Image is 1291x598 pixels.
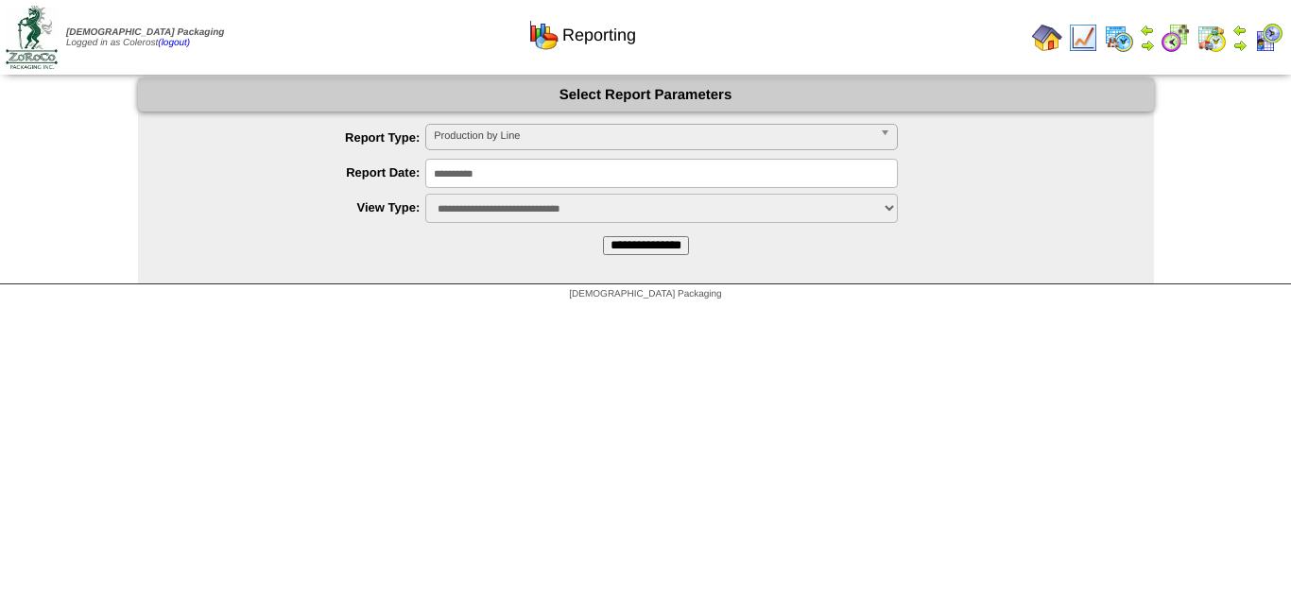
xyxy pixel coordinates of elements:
[1140,38,1155,53] img: arrowright.gif
[176,200,426,214] label: View Type:
[66,27,224,48] span: Logged in as Colerost
[1140,23,1155,38] img: arrowleft.gif
[1068,23,1098,53] img: line_graph.gif
[1161,23,1191,53] img: calendarblend.gif
[562,26,636,45] span: Reporting
[528,20,559,50] img: graph.gif
[1032,23,1062,53] img: home.gif
[1196,23,1227,53] img: calendarinout.gif
[176,165,426,179] label: Report Date:
[1253,23,1283,53] img: calendarcustomer.gif
[176,130,426,145] label: Report Type:
[66,27,224,38] span: [DEMOGRAPHIC_DATA] Packaging
[6,6,58,69] img: zoroco-logo-small.webp
[1232,38,1248,53] img: arrowright.gif
[138,78,1154,111] div: Select Report Parameters
[434,125,872,147] span: Production by Line
[1232,23,1248,38] img: arrowleft.gif
[158,38,190,48] a: (logout)
[569,289,721,299] span: [DEMOGRAPHIC_DATA] Packaging
[1104,23,1134,53] img: calendarprod.gif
